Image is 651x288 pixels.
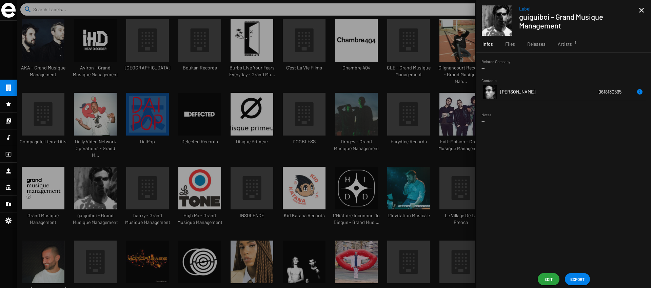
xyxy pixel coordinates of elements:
img: grand-sigle.svg [1,3,16,18]
span: Releases [527,41,546,47]
small: Related Company [481,59,510,64]
button: EXPORT [565,273,590,285]
span: 0618130595 [598,89,622,95]
span: Infos [482,41,493,47]
p: -- [481,118,646,125]
img: Guillaume_Ferran_credit_Clemence_Losfeld.jpeg [482,5,512,36]
span: Edit [543,273,554,285]
p: -- [481,65,646,71]
h1: guiguiboi - Grand Musique Management [519,12,633,30]
span: [PERSON_NAME] [500,89,535,95]
mat-icon: close [637,6,646,14]
span: Files [505,41,515,47]
img: unnamed-16-48-13.jpg [483,85,497,99]
span: Artists [558,41,572,47]
span: Label [519,5,639,12]
small: Notes [481,112,491,117]
button: Edit [538,273,559,285]
span: EXPORT [570,273,585,285]
small: Contacts [481,78,496,83]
